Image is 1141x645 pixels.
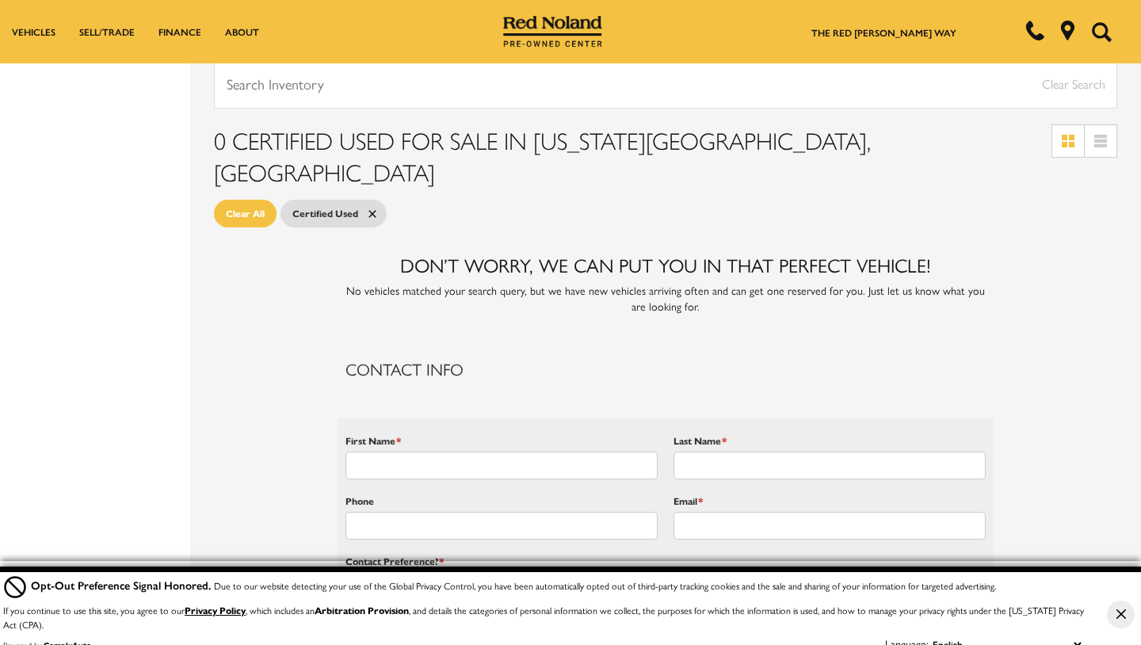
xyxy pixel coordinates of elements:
[315,592,409,606] strong: Arbitration Provision
[338,282,994,314] p: No vehicles matched your search query, but we have new vehicles arriving often and can get one re...
[345,433,401,448] label: First Name
[674,494,703,508] label: Email
[185,592,246,606] a: Privacy Policy
[885,627,929,638] div: Language:
[44,628,91,639] a: ComplyAuto
[338,255,994,274] h2: Don’t worry, we can put you in that perfect vehicle!
[503,16,603,48] img: Red Noland Pre-Owned
[345,361,986,377] h2: Contact Info
[1086,1,1117,63] button: Open the search field
[31,566,996,582] div: Due to our website detecting your use of the Global Privacy Control, you have been automatically ...
[503,21,603,37] a: Red Noland Pre-Owned
[929,624,1085,642] select: Language Select
[226,204,265,223] span: Clear All
[214,59,1117,109] input: Search Inventory
[292,204,358,223] span: Certified Used
[1107,590,1135,617] button: Close Button
[811,25,956,40] a: The Red [PERSON_NAME] Way
[345,494,374,508] label: Phone
[345,554,444,568] label: Contact Preference?
[3,629,91,639] div: Powered by
[674,433,727,448] label: Last Name
[3,592,1084,620] p: If you continue to use this site, you agree to our , which includes an , and details the categori...
[31,566,214,582] span: Opt-Out Preference Signal Honored .
[214,123,871,189] span: 0 Certified Used for Sale in [US_STATE][GEOGRAPHIC_DATA], [GEOGRAPHIC_DATA]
